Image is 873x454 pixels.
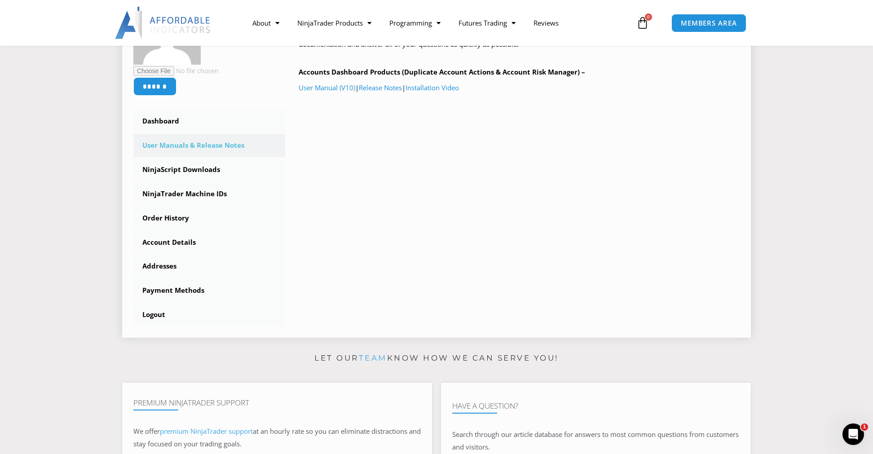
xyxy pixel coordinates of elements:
[133,182,285,206] a: NinjaTrader Machine IDs
[299,83,355,92] a: User Manual (V10)
[133,398,421,407] h4: Premium NinjaTrader Support
[243,13,634,33] nav: Menu
[133,427,421,448] span: at an hourly rate so you can eliminate distractions and stay focused on your trading goals.
[133,158,285,181] a: NinjaScript Downloads
[243,13,288,33] a: About
[133,231,285,254] a: Account Details
[299,67,585,76] b: Accounts Dashboard Products (Duplicate Account Actions & Account Risk Manager) –
[133,279,285,302] a: Payment Methods
[842,423,864,445] iframe: Intercom live chat
[133,134,285,157] a: User Manuals & Release Notes
[299,82,740,94] p: | |
[133,255,285,278] a: Addresses
[681,20,737,26] span: MEMBERS AREA
[450,13,525,33] a: Futures Trading
[133,110,285,133] a: Dashboard
[133,207,285,230] a: Order History
[452,401,740,410] h4: Have A Question?
[133,110,285,326] nav: Account pages
[133,427,160,436] span: We offer
[623,10,662,36] a: 0
[452,428,740,454] p: Search through our article database for answers to most common questions from customers and visit...
[115,7,212,39] img: LogoAI | Affordable Indicators – NinjaTrader
[861,423,868,431] span: 1
[122,351,751,366] p: Let our know how we can serve you!
[288,13,380,33] a: NinjaTrader Products
[133,303,285,326] a: Logout
[645,13,652,21] span: 0
[671,14,746,32] a: MEMBERS AREA
[160,427,253,436] a: premium NinjaTrader support
[525,13,568,33] a: Reviews
[359,83,402,92] a: Release Notes
[380,13,450,33] a: Programming
[359,353,387,362] a: team
[406,83,459,92] a: Installation Video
